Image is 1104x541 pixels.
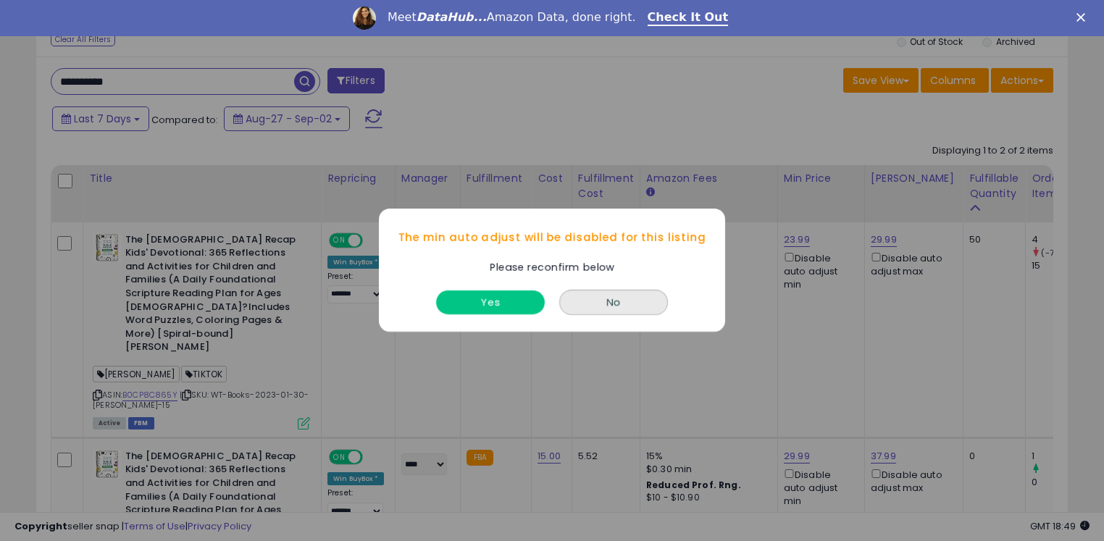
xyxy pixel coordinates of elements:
div: Please reconfirm below [482,259,621,275]
div: Meet Amazon Data, done right. [388,10,636,25]
button: No [559,290,668,316]
div: Close [1076,13,1091,22]
i: DataHub... [417,10,487,24]
div: The min auto adjust will be disabled for this listing [379,216,725,259]
a: Check It Out [648,10,729,26]
img: Profile image for Georgie [353,7,376,30]
button: Yes [436,291,545,315]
